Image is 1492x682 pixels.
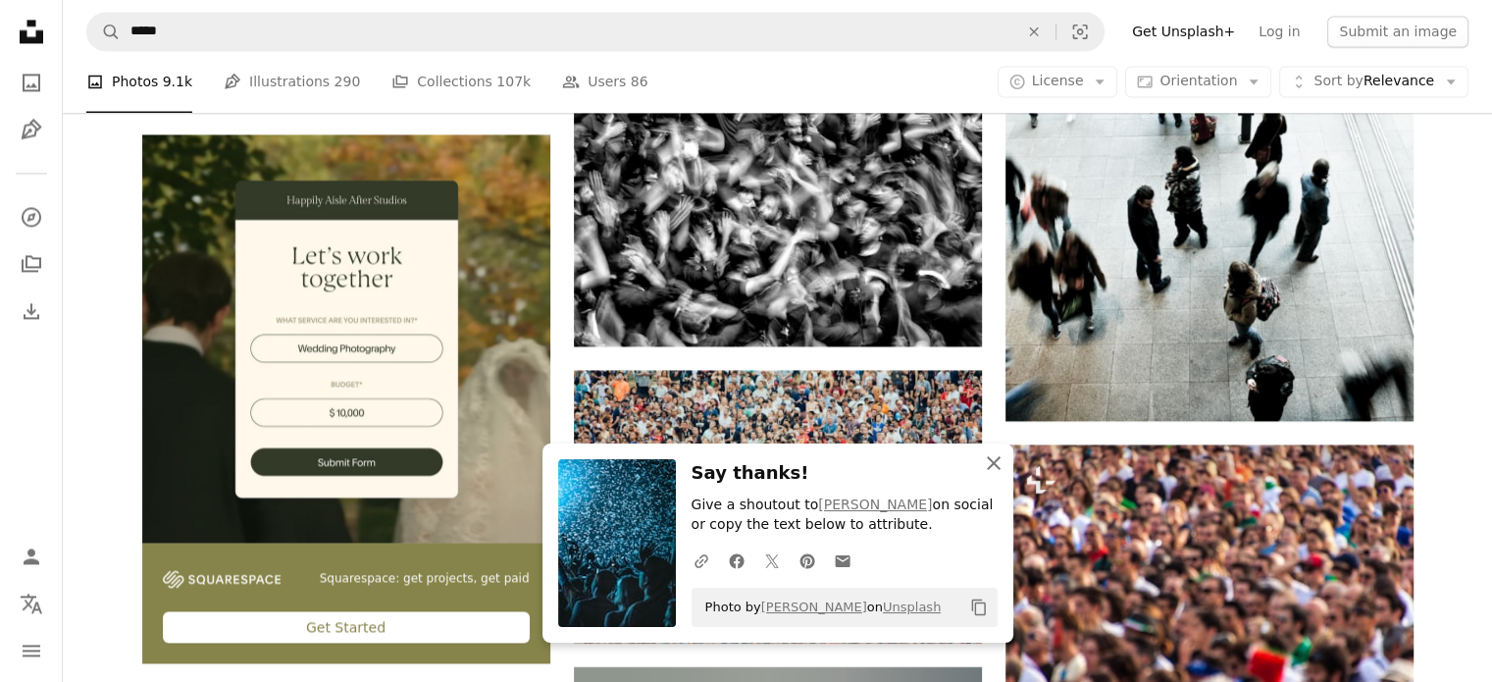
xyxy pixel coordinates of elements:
[719,541,754,580] a: Share on Facebook
[1327,16,1468,47] button: Submit an image
[1012,13,1055,50] button: Clear
[12,197,51,236] a: Explore
[1313,74,1363,89] span: Sort by
[1005,571,1414,589] a: Crowd of football fans watching the match in the streets. Out of focus.
[87,13,121,50] button: Search Unsplash
[12,537,51,576] a: Log in / Sign up
[496,72,531,93] span: 107k
[574,370,982,643] img: aerial photo people gathering
[12,291,51,331] a: Download History
[12,584,51,623] button: Language
[163,570,281,588] img: file-1747939142011-51e5cc87e3c9
[224,51,360,114] a: Illustrations 290
[163,611,530,643] div: Get Started
[695,592,942,623] span: Photo by on
[12,244,51,284] a: Collections
[12,63,51,102] a: Photos
[825,541,860,580] a: Share over email
[1032,74,1084,89] span: License
[142,134,550,663] a: Squarespace: get projects, get paidGet Started
[1279,67,1468,98] button: Sort byRelevance
[962,591,996,624] button: Copy to clipboard
[1159,74,1237,89] span: Orientation
[818,497,932,512] a: [PERSON_NAME]
[998,67,1118,98] button: License
[1005,105,1414,123] a: people walking on gray concrete floor
[562,51,648,114] a: Users 86
[1247,16,1312,47] a: Log in
[1125,67,1271,98] button: Orientation
[12,631,51,670] button: Menu
[1120,16,1247,47] a: Get Unsplash+
[12,12,51,55] a: Home — Unsplash
[86,12,1105,51] form: Find visuals sitewide
[334,72,361,93] span: 290
[692,459,998,488] h3: Say thanks!
[142,134,550,543] img: file-1747939393036-2c53a76c450aimage
[761,600,867,614] a: [PERSON_NAME]
[320,570,530,587] span: Squarespace: get projects, get paid
[631,72,648,93] span: 86
[883,600,941,614] a: Unsplash
[12,110,51,149] a: Illustrations
[1313,73,1434,92] span: Relevance
[754,541,790,580] a: Share on Twitter
[1056,13,1104,50] button: Visual search
[790,541,825,580] a: Share on Pinterest
[574,201,982,219] a: a crowd of people with their hands in the air
[391,51,531,114] a: Collections 107k
[692,496,998,535] p: Give a shoutout to on social or copy the text below to attribute.
[574,75,982,346] img: a crowd of people with their hands in the air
